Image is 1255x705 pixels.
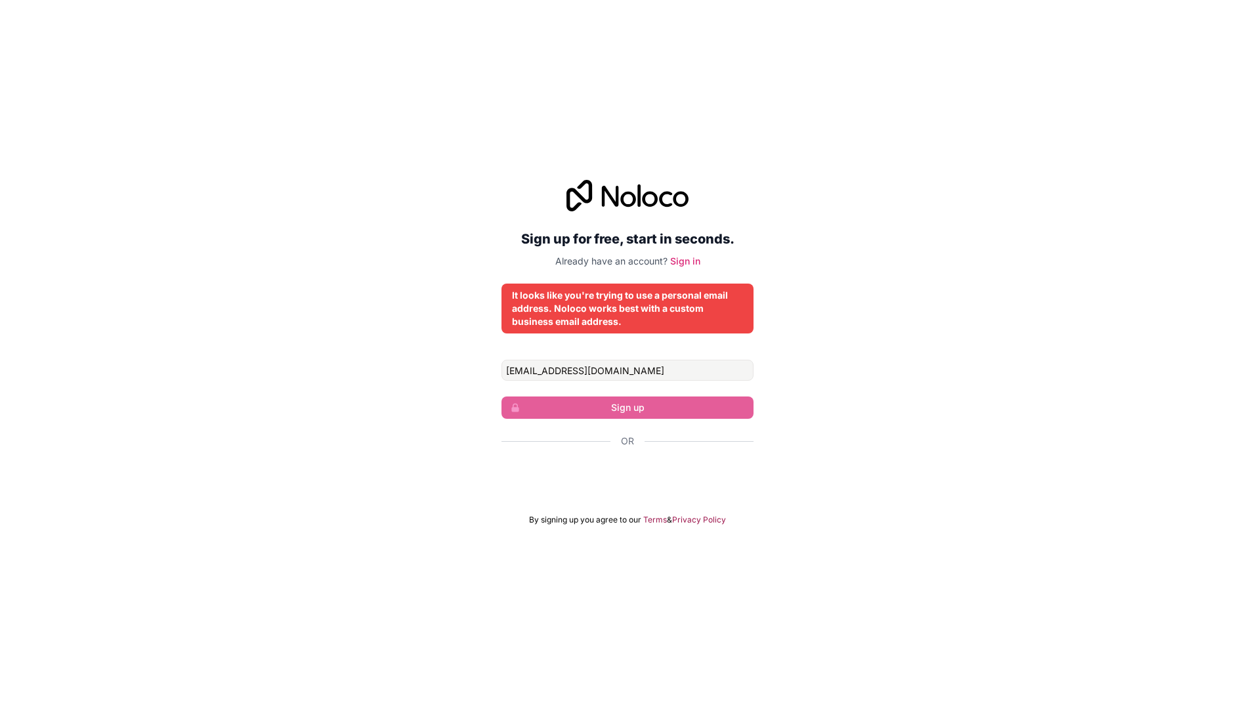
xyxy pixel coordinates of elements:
h2: Sign up for free, start in seconds. [501,227,754,251]
input: Email address [501,360,754,381]
a: Sign in [670,255,700,267]
span: By signing up you agree to our [529,515,641,525]
a: Privacy Policy [672,515,726,525]
button: Sign up [501,396,754,419]
iframe: Schaltfläche „Über Google anmelden“ [495,462,760,491]
span: Or [621,435,634,448]
span: Already have an account? [555,255,668,267]
div: It looks like you're trying to use a personal email address. Noloco works best with a custom busi... [512,289,743,328]
a: Terms [643,515,667,525]
span: & [667,515,672,525]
